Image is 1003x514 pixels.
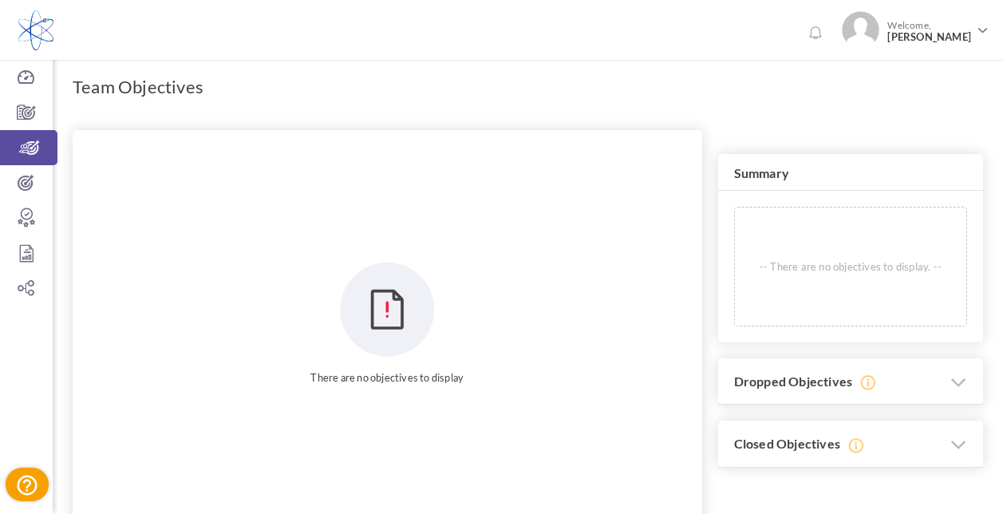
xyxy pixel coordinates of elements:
p: -- There are no objectives to display. -- [735,208,966,326]
a: Notifications [802,21,827,46]
span: [PERSON_NAME] [887,31,971,43]
img: Emptyobjective.svg [339,262,435,358]
img: Photo [842,11,879,49]
h1: Team Objectives [73,76,203,98]
h3: Summary [718,154,983,191]
small: There are no objectives to display [73,370,702,385]
h3: Dropped Objectives [718,358,983,405]
span: Welcome, [879,11,975,51]
a: Photo Welcome,[PERSON_NAME] [835,5,995,52]
h3: Closed Objectives [718,421,983,468]
img: Logo [18,10,53,50]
